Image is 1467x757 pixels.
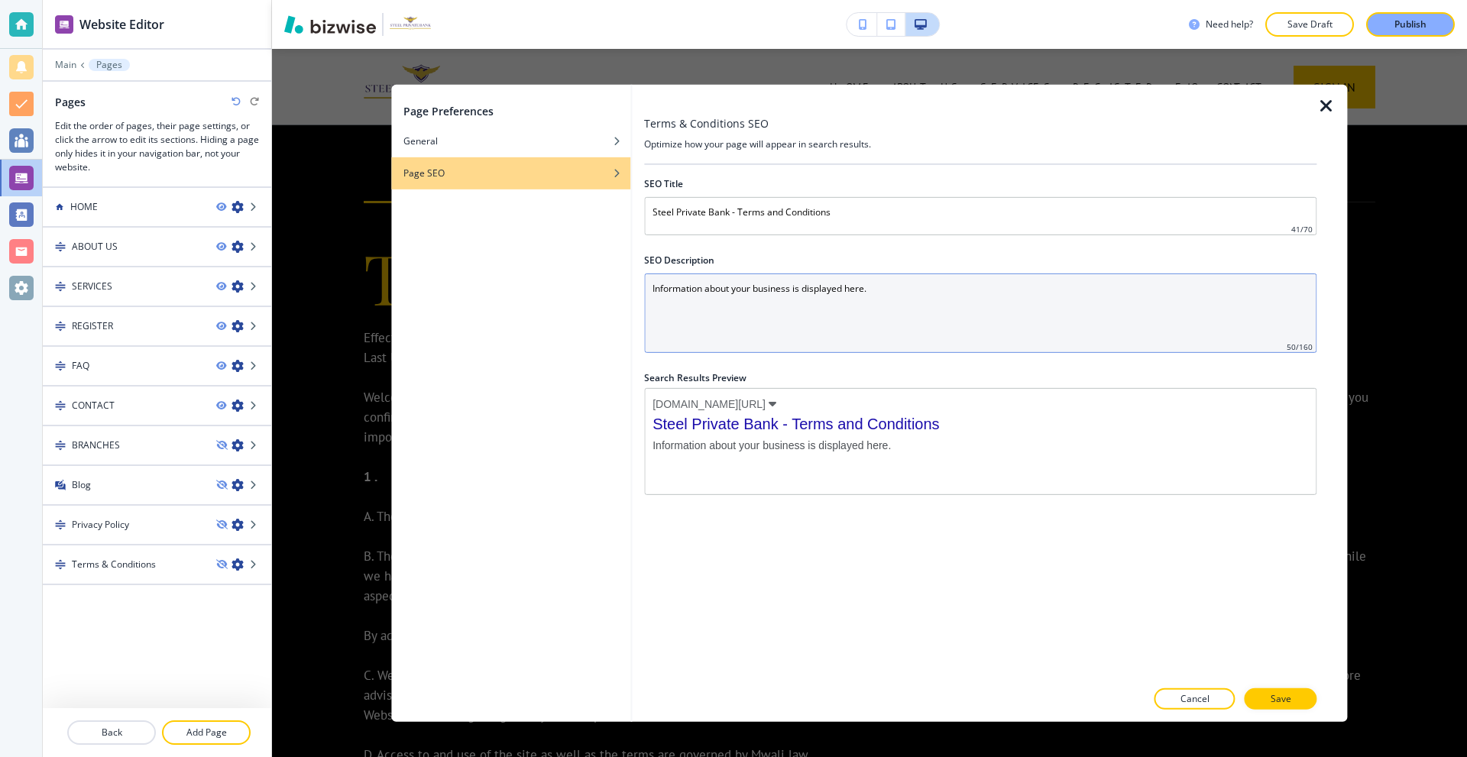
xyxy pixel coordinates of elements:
img: Drag [55,321,66,332]
img: editor icon [55,15,73,34]
div: DragREGISTER [43,307,271,347]
img: Drag [55,519,66,530]
img: Bizwise Logo [284,15,376,34]
h4: Privacy Policy [72,518,129,532]
div: DragBRANCHES [43,426,271,466]
div: HOME [43,188,271,228]
h4: BRANCHES [72,438,120,452]
div: DragPrivacy Policy [43,506,271,545]
h2: SEO Description [644,253,714,267]
h2: Search Results Preview [644,370,1316,384]
p: Back [69,726,154,739]
button: Pages [89,59,130,71]
h4: 50 / 160 [1287,341,1313,352]
span: [DOMAIN_NAME][URL] [653,396,766,410]
h4: HOME [70,200,98,214]
h4: General [403,134,438,147]
h4: Blog [72,478,91,492]
p: Publish [1394,18,1427,31]
img: Drag [55,559,66,570]
h4: CONTACT [72,399,115,412]
button: Back [67,720,156,745]
img: Drag [55,361,66,371]
h2: SEO Title [644,176,683,190]
div: BlogBlog [43,466,271,506]
img: Blog [55,480,66,490]
h4: FAQ [72,359,89,373]
button: Page SEO [391,157,630,189]
p: Save Draft [1285,18,1334,31]
button: Publish [1366,12,1455,37]
h2: Pages [55,94,86,110]
div: DragFAQ [43,347,271,387]
h3: Edit the order of pages, their page settings, or click the arrow to edit its sections. Hiding a p... [55,119,259,174]
h2: Page Preferences [403,102,494,118]
input: The title that will appear in search results [644,196,1316,235]
p: Cancel [1180,692,1210,706]
h2: Website Editor [79,15,164,34]
div: DragTerms & Conditions [43,545,271,585]
span: Information about your business is displayed here. [653,437,1308,454]
h4: Page SEO [403,166,445,180]
h3: Need help? [1206,18,1253,31]
h3: Terms & Conditions SEO [644,115,769,131]
button: General [391,125,630,157]
h4: ABOUT US [72,240,118,254]
img: Drag [55,241,66,252]
div: DragSERVICES [43,267,271,307]
img: Your Logo [390,13,431,36]
button: Add Page [162,720,251,745]
button: Save Draft [1265,12,1354,37]
button: Save [1245,688,1317,710]
p: Pages [96,60,122,70]
button: Cancel [1154,688,1235,710]
img: Drag [55,281,66,292]
h4: 41 / 70 [1291,223,1313,235]
p: Add Page [164,726,249,739]
button: Main [55,60,76,70]
h4: Optimize how your page will appear in search results. [644,137,1316,150]
h4: SERVICES [72,280,112,293]
h4: REGISTER [72,319,113,333]
textarea: Information about your business is displayed here. [644,273,1316,352]
h4: Terms & Conditions [72,558,156,571]
div: DragCONTACT [43,387,271,426]
p: Save [1271,692,1291,706]
span: Steel Private Bank - Terms and Conditions [653,414,1308,434]
div: DragABOUT US [43,228,271,267]
img: Drag [55,440,66,451]
img: Drag [55,400,66,411]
